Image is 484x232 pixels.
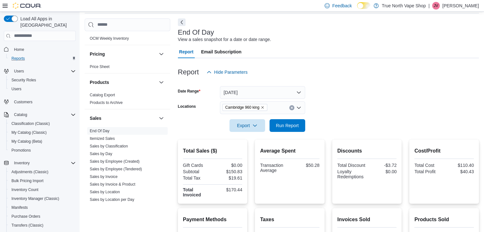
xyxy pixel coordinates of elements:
[90,115,156,121] button: Sales
[90,79,156,85] button: Products
[178,68,199,76] h3: Report
[9,85,76,93] span: Users
[9,147,76,154] span: Promotions
[14,112,27,117] span: Catalog
[178,36,271,43] div: View a sales snapshot for a date or date range.
[6,54,78,63] button: Reports
[158,114,165,122] button: Sales
[9,222,46,229] a: Transfers (Classic)
[90,197,134,202] a: Sales by Location per Day
[9,55,27,62] a: Reports
[261,106,264,109] button: Remove Cambridge 960 king from selection in this group
[6,85,78,93] button: Users
[9,138,45,145] a: My Catalog (Beta)
[183,163,211,168] div: Gift Cards
[296,105,301,110] button: Open list of options
[445,169,474,174] div: $40.43
[90,144,128,149] span: Sales by Classification
[11,159,32,167] button: Inventory
[90,100,123,105] span: Products to Archive
[414,147,474,155] h2: Cost/Profit
[90,174,117,179] span: Sales by Invoice
[11,205,28,210] span: Manifests
[183,175,211,181] div: Total Tax
[6,128,78,137] button: My Catalog (Classic)
[382,2,426,10] p: True North Vape Shop
[6,119,78,128] button: Classification (Classic)
[291,163,319,168] div: $50.28
[270,119,305,132] button: Run Report
[90,159,140,164] a: Sales by Employee (Created)
[18,16,76,28] span: Load All Apps in [GEOGRAPHIC_DATA]
[11,111,30,119] button: Catalog
[368,169,396,174] div: $0.00
[1,97,78,106] button: Customers
[90,152,112,156] a: Sales by Day
[220,86,305,99] button: [DATE]
[9,76,76,84] span: Security Roles
[90,100,123,105] a: Products to Archive
[276,122,299,129] span: Run Report
[432,2,440,10] div: Jessica Vape
[11,187,39,192] span: Inventory Count
[260,163,288,173] div: Transaction Average
[9,168,76,176] span: Adjustments (Classic)
[9,186,41,194] a: Inventory Count
[357,2,370,9] input: Dark Mode
[9,177,76,185] span: Bulk Pricing Import
[9,129,49,136] a: My Catalog (Classic)
[414,169,443,174] div: Total Profit
[337,163,366,168] div: Total Discount
[90,65,109,69] a: Price Sheet
[183,216,242,223] h2: Payment Methods
[1,110,78,119] button: Catalog
[6,146,78,155] button: Promotions
[6,185,78,194] button: Inventory Count
[214,175,242,181] div: $19.61
[289,105,294,110] button: Clear input
[11,46,27,53] a: Home
[90,136,115,141] a: Itemized Sales
[1,159,78,167] button: Inventory
[11,56,25,61] span: Reports
[14,69,24,74] span: Users
[332,3,352,9] span: Feedback
[9,204,30,211] a: Manifests
[11,159,76,167] span: Inventory
[9,195,62,202] a: Inventory Manager (Classic)
[178,18,186,26] button: Next
[90,205,119,210] span: Sales by Product
[90,174,117,179] a: Sales by Invoice
[442,2,479,10] p: [PERSON_NAME]
[90,189,120,194] span: Sales by Location
[90,128,109,133] span: End Of Day
[90,79,109,85] h3: Products
[90,182,135,187] a: Sales by Invoice & Product
[11,214,40,219] span: Purchase Orders
[90,51,156,57] button: Pricing
[183,187,201,197] strong: Total Invoiced
[337,147,397,155] h2: Discounts
[14,99,32,105] span: Customers
[90,167,142,172] span: Sales by Employee (Tendered)
[6,221,78,230] button: Transfers (Classic)
[90,64,109,69] span: Price Sheet
[183,169,211,174] div: Subtotal
[13,3,41,9] img: Cova
[178,104,196,109] label: Locations
[204,66,250,78] button: Hide Parameters
[11,121,50,126] span: Classification (Classic)
[368,163,396,168] div: -$3.72
[14,47,24,52] span: Home
[9,76,39,84] a: Security Roles
[90,129,109,133] a: End Of Day
[178,29,214,36] h3: End Of Day
[179,45,193,58] span: Report
[260,147,319,155] h2: Average Spent
[6,212,78,221] button: Purchase Orders
[214,169,242,174] div: $150.83
[6,176,78,185] button: Bulk Pricing Import
[85,63,170,73] div: Pricing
